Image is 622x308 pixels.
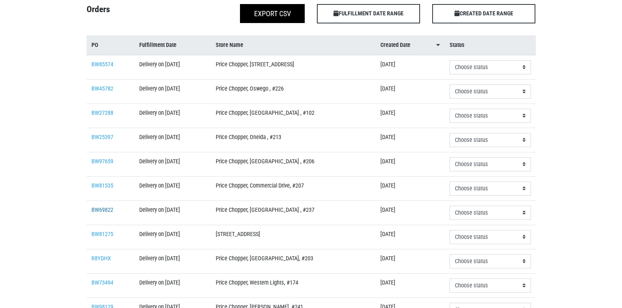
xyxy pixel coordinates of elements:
td: [DATE] [376,176,445,200]
td: Price Chopper, Oswego , #226 [211,79,375,103]
td: [STREET_ADDRESS] [211,225,375,249]
a: Created Date [380,41,440,50]
td: [DATE] [376,55,445,80]
a: BW69822 [91,207,113,213]
td: Delivery on [DATE] [134,79,211,103]
td: Price Chopper, Commercial Drive, #207 [211,176,375,200]
td: Price Chopper, [GEOGRAPHIC_DATA] , #237 [211,200,375,225]
a: BW81535 [91,182,113,189]
td: [DATE] [376,128,445,152]
span: Fulfillment Date [139,41,176,50]
span: FULFILLMENT DATE RANGE [317,4,420,23]
a: BW81275 [91,231,113,238]
a: BW45782 [91,85,113,92]
td: [DATE] [376,273,445,297]
td: Price Chopper, [GEOGRAPHIC_DATA], #203 [211,249,375,273]
td: Price Chopper, [GEOGRAPHIC_DATA] , #102 [211,103,375,128]
a: BW85574 [91,61,113,68]
span: Status [450,41,465,50]
button: Export CSV [240,4,305,23]
td: [DATE] [376,249,445,273]
td: [DATE] [376,225,445,249]
td: Price Chopper, [STREET_ADDRESS] [211,55,375,80]
td: Delivery on [DATE] [134,200,211,225]
td: [DATE] [376,152,445,176]
span: Store Name [216,41,243,50]
a: Store Name [216,41,370,50]
td: Delivery on [DATE] [134,176,211,200]
a: Fulfillment Date [139,41,206,50]
td: Price Chopper, Western Lights, #174 [211,273,375,297]
td: [DATE] [376,103,445,128]
a: BW73494 [91,279,113,286]
a: BW97659 [91,158,113,165]
td: Delivery on [DATE] [134,249,211,273]
td: [DATE] [376,79,445,103]
td: Delivery on [DATE] [134,128,211,152]
h4: Orders [81,4,196,20]
td: Delivery on [DATE] [134,225,211,249]
td: Price Chopper, [GEOGRAPHIC_DATA] , #206 [211,152,375,176]
a: BW25397 [91,134,113,141]
td: Delivery on [DATE] [134,103,211,128]
span: CREATED DATE RANGE [432,4,535,23]
span: PO [91,41,98,50]
td: Delivery on [DATE] [134,152,211,176]
a: Status [450,41,531,50]
a: R8YDHX [91,255,111,262]
a: PO [91,41,129,50]
td: Delivery on [DATE] [134,273,211,297]
span: Created Date [380,41,410,50]
td: Delivery on [DATE] [134,55,211,80]
td: Price Chopper, Oneida , #213 [211,128,375,152]
td: [DATE] [376,200,445,225]
a: BW27288 [91,110,113,116]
